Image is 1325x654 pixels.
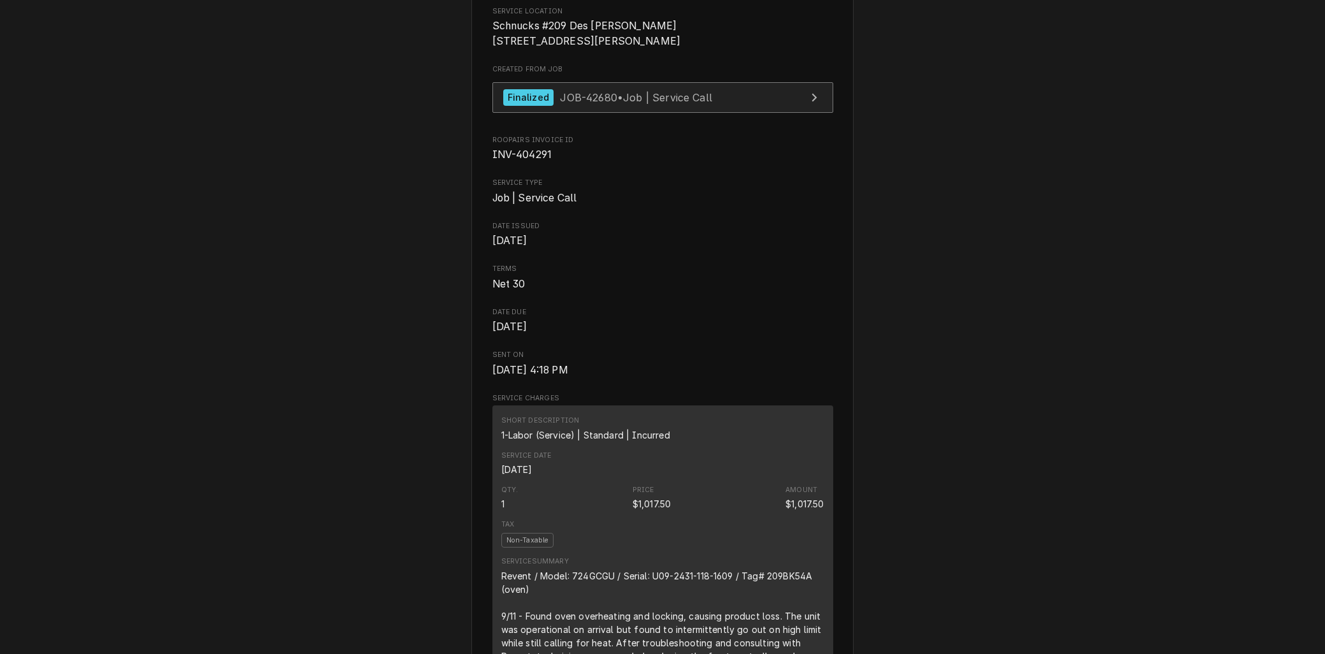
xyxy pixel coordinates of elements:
span: Service Type [492,191,833,206]
span: Terms [492,277,833,292]
span: Terms [492,264,833,274]
span: INV-404291 [492,149,552,161]
div: Finalized [503,89,554,106]
div: Service Date [501,451,552,476]
div: Amount [785,497,824,511]
div: Sent On [492,350,833,377]
div: Service Summary [501,556,569,567]
div: Amount [785,485,817,495]
span: Date Due [492,307,833,317]
div: Short Description [501,416,670,441]
span: [DATE] [492,235,527,247]
span: [DATE] [492,321,527,333]
span: Date Issued [492,221,833,231]
div: Quantity [501,485,519,511]
div: Service Location [492,6,833,49]
div: Price [633,497,671,511]
span: Net 30 [492,278,526,290]
span: Date Due [492,319,833,335]
span: Roopairs Invoice ID [492,147,833,163]
span: Roopairs Invoice ID [492,135,833,145]
div: Terms [492,264,833,291]
span: Job | Service Call [492,192,577,204]
div: Service Date [501,463,533,476]
span: Sent On [492,350,833,360]
div: Price [633,485,671,511]
div: Service Date [501,451,552,461]
span: JOB-42680 • Job | Service Call [560,91,712,103]
span: Service Type [492,178,833,188]
span: Date Issued [492,233,833,249]
div: Roopairs Invoice ID [492,135,833,163]
div: Date Due [492,307,833,335]
div: Service Type [492,178,833,205]
div: Date Issued [492,221,833,249]
div: Quantity [501,497,505,511]
span: [DATE] 4:18 PM [492,364,568,376]
span: Sent On [492,363,833,378]
span: Non-Taxable [501,533,554,548]
span: Service Charges [492,393,833,403]
span: Service Location [492,6,833,17]
div: Tax [501,520,514,530]
div: Price [633,485,654,495]
div: Short Description [501,416,580,426]
span: Created From Job [492,64,833,75]
div: Created From Job [492,64,833,119]
div: Qty. [501,485,519,495]
span: Service Location [492,18,833,48]
a: View Job [492,82,833,113]
div: Amount [785,485,824,511]
span: Schnucks #209 Des [PERSON_NAME] [STREET_ADDRESS][PERSON_NAME] [492,20,681,47]
div: Short Description [501,428,670,442]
